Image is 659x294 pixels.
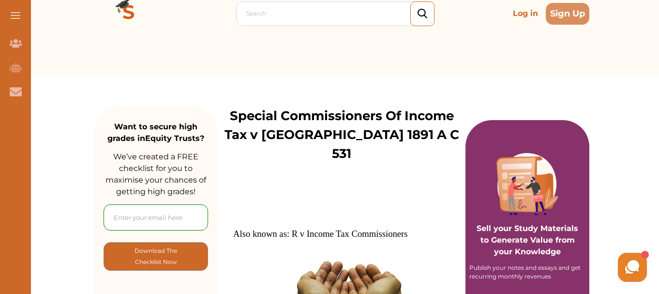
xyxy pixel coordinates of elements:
p: Sell your Study Materials to Generate Value from your Knowledge [475,196,580,258]
span: We’ve created a FREE checklist for you to maximise your chances of getting high grades! [105,152,206,196]
iframe: HelpCrunch [427,250,649,284]
img: Purple card image [496,153,558,215]
strong: Want to secure high grades in Equity Trusts ? [107,122,204,143]
p: Download The Checklist Now [123,245,188,268]
input: Enter your email here [104,204,208,231]
button: Sign Up [546,3,589,25]
span: Also known as: R v Income Tax Commissioners [233,229,408,239]
button: [object Object] [104,242,208,271]
img: search_icon [418,9,427,19]
p: Special Commissioners Of Income Tax v [GEOGRAPHIC_DATA] 1891 A C 531 [218,107,465,163]
p: Log in [509,4,542,23]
